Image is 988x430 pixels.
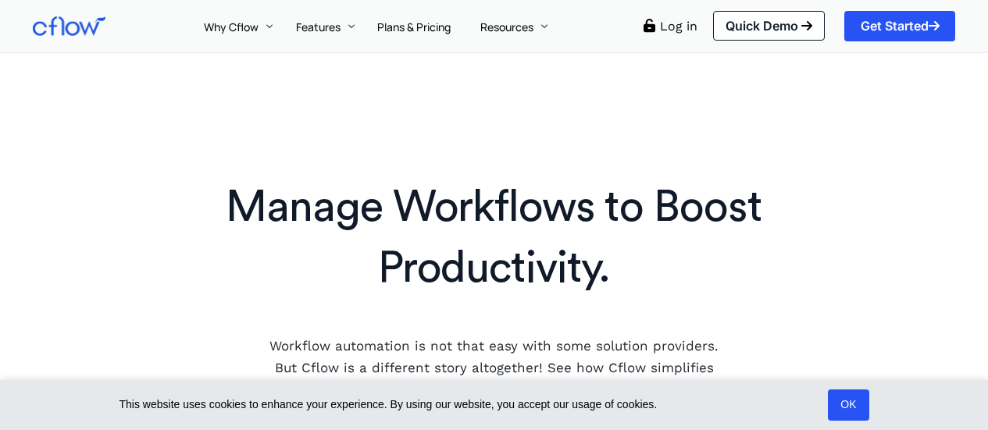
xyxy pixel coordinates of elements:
[828,389,869,421] a: OK
[844,11,956,41] a: Get Started
[861,20,940,32] span: Get Started
[296,20,341,34] span: Features
[377,20,451,34] span: Plans & Pricing
[660,19,697,34] a: Log in
[713,11,825,41] a: Quick Demo
[480,20,533,34] span: Resources
[194,177,794,300] h1: Manage Workflows to Boost Productivity.
[259,335,729,403] p: Workflow automation is not that easy with some solution providers. But Cflow is a different story...
[119,396,819,414] span: This website uses cookies to enhance your experience. By using our website, you accept our usage ...
[33,16,105,36] img: Cflow
[204,20,259,34] span: Why Cflow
